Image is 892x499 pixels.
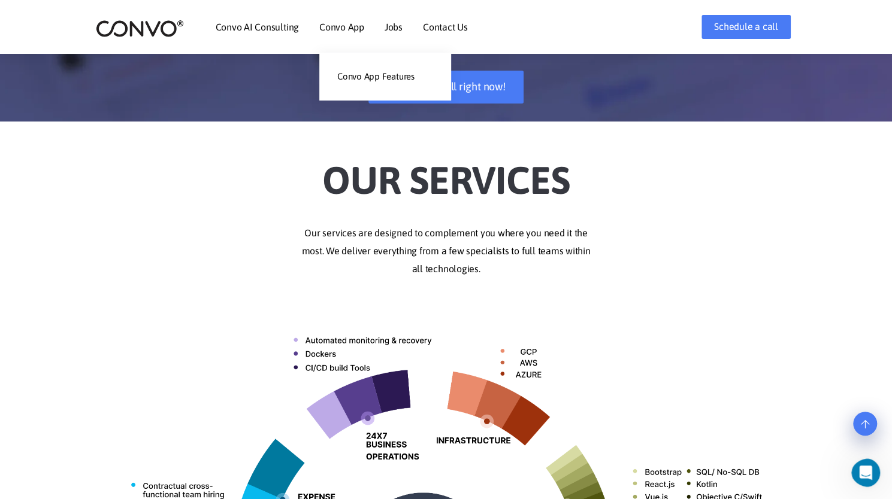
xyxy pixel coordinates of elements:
a: Jobs [385,22,403,32]
iframe: Intercom live chat [851,458,888,487]
img: logo_2.png [96,19,184,38]
a: Schedule a call [701,15,790,39]
p: Our services are designed to complement you where you need it the most. We deliver everything fro... [114,224,779,278]
a: Convo AI Consulting [216,22,299,32]
a: Convo App [319,22,364,32]
a: Contact Us [423,22,468,32]
a: Convo App Features [319,65,451,89]
h2: Our Services [114,139,779,206]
